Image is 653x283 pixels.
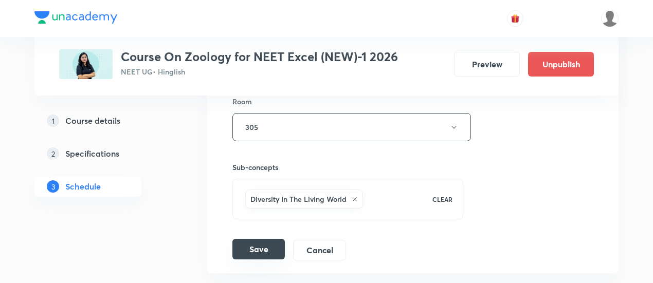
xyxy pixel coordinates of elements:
a: 2Specifications [34,143,174,164]
a: Company Logo [34,11,117,26]
p: 2 [47,147,59,160]
img: B261C3DE-7410-46EE-8E3E-1A6AC19BDB42_plus.png [59,49,113,79]
h5: Schedule [65,180,101,193]
button: Unpublish [528,52,594,77]
p: 1 [47,115,59,127]
h6: Sub-concepts [232,162,463,173]
p: 3 [47,180,59,193]
button: Save [232,239,285,259]
img: Company Logo [34,11,117,24]
h6: Diversity In The Living World [250,194,347,204]
button: Preview [454,52,520,77]
img: Mustafa kamal [601,10,619,27]
h5: Specifications [65,147,119,160]
h5: Course details [65,115,120,127]
img: avatar [511,14,520,23]
a: 1Course details [34,110,174,131]
p: CLEAR [432,195,452,204]
button: 305 [232,113,471,141]
p: NEET UG • Hinglish [121,66,398,77]
button: avatar [507,10,523,27]
button: Cancel [293,240,346,260]
h6: Room [232,96,252,107]
h3: Course On Zoology for NEET Excel (NEW)-1 2026 [121,49,398,64]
